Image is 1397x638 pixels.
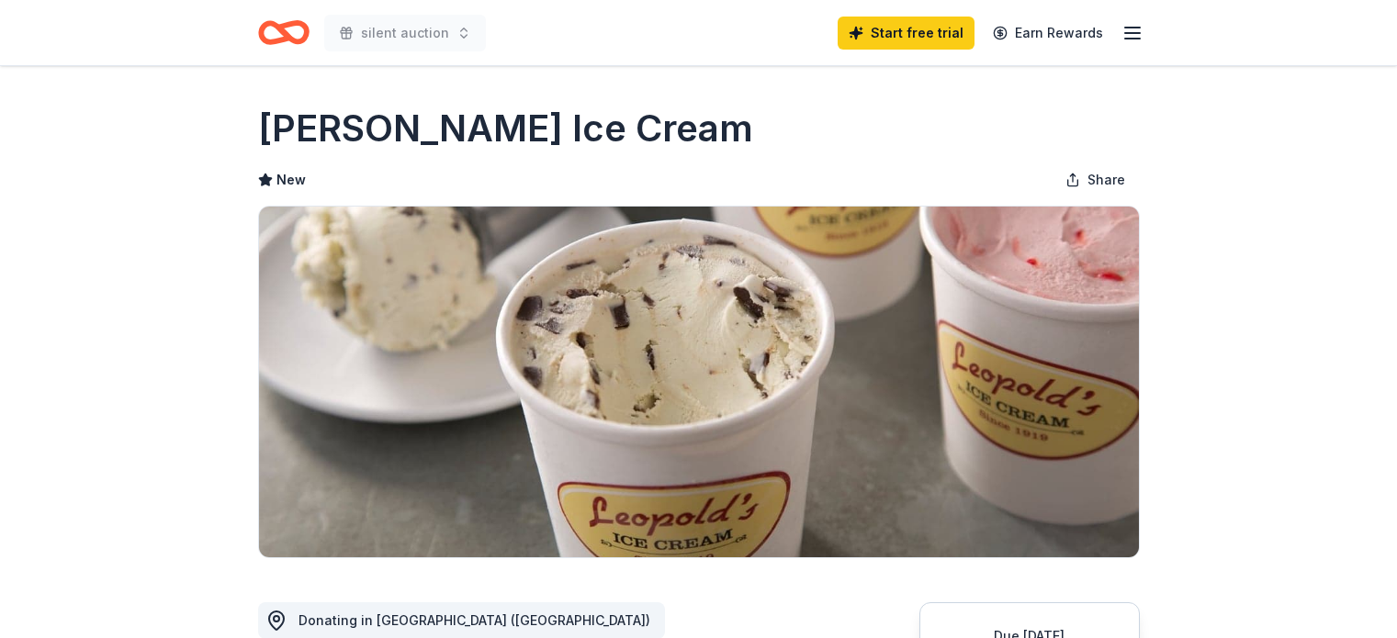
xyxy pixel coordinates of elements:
[258,103,753,154] h1: [PERSON_NAME] Ice Cream
[258,11,310,54] a: Home
[299,612,650,628] span: Donating in [GEOGRAPHIC_DATA] ([GEOGRAPHIC_DATA])
[361,22,449,44] span: silent auction
[1087,169,1125,191] span: Share
[1051,162,1140,198] button: Share
[276,169,306,191] span: New
[982,17,1114,50] a: Earn Rewards
[324,15,486,51] button: silent auction
[838,17,975,50] a: Start free trial
[259,207,1139,557] img: Image for Leopold's Ice Cream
